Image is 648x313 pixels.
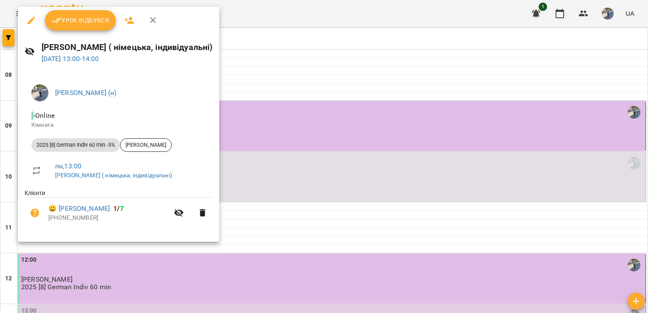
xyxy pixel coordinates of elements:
a: [PERSON_NAME] ( німецька, індивідуальні) [55,172,172,179]
span: Урок відбувся [52,15,109,25]
button: Візит ще не сплачено. Додати оплату? [25,203,45,223]
p: Кімната [31,121,206,129]
span: 1 [113,204,117,212]
h6: [PERSON_NAME] ( німецька, індивідуальні) [42,41,213,54]
span: - Online [31,112,56,120]
ul: Клієнти [25,189,212,231]
div: [PERSON_NAME] [120,138,172,152]
img: 9057b12b0e3b5674d2908fc1e5c3d556.jpg [31,84,48,101]
a: 😀 [PERSON_NAME] [48,204,110,214]
a: пн , 13:00 [55,162,81,170]
button: Урок відбувся [45,10,116,31]
span: [PERSON_NAME] [120,141,171,149]
b: / [113,204,123,212]
span: 2025 [8] German Indiv 60 min -5% [31,141,120,149]
a: [DATE] 13:00-14:00 [42,55,99,63]
a: [PERSON_NAME] (н) [55,89,117,97]
p: [PHONE_NUMBER] [48,214,169,222]
span: 7 [120,204,124,212]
